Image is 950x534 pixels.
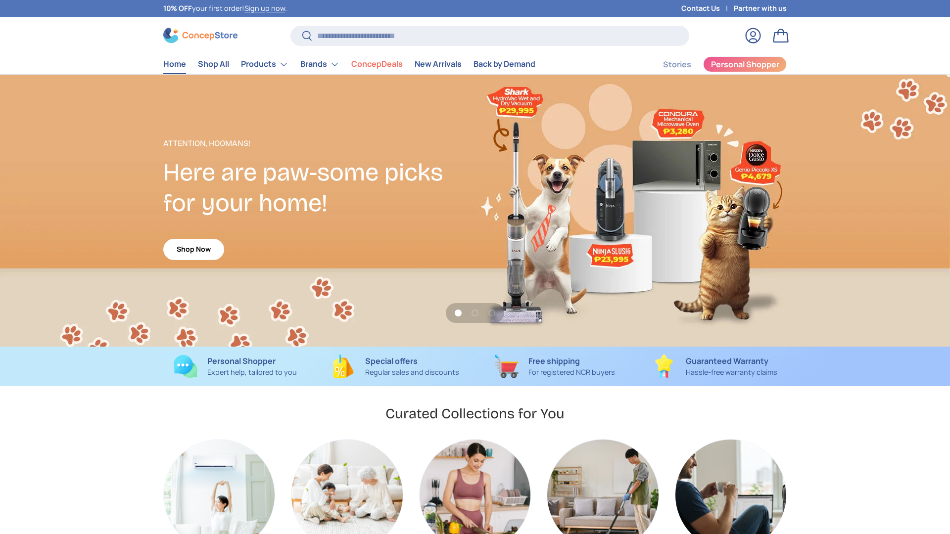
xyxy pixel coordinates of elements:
h2: Here are paw-some picks for your home! [163,157,475,219]
a: Personal Shopper [703,56,787,72]
a: Back by Demand [474,54,535,74]
nav: Secondary [639,54,787,74]
a: Free shipping For registered NCR buyers [483,355,627,378]
a: Products [241,54,288,74]
a: Shop All [198,54,229,74]
a: ConcepDeals [351,54,403,74]
p: For registered NCR buyers [528,367,615,378]
a: Guaranteed Warranty Hassle-free warranty claims [643,355,787,378]
strong: 10% OFF [163,3,192,13]
a: New Arrivals [415,54,462,74]
a: Home [163,54,186,74]
strong: Special offers [365,356,418,366]
strong: Free shipping [528,356,580,366]
summary: Brands [294,54,345,74]
a: Personal Shopper Expert help, tailored to you [163,355,307,378]
nav: Primary [163,54,535,74]
summary: Products [235,54,294,74]
p: Attention, Hoomans! [163,137,475,149]
strong: Personal Shopper [207,356,276,366]
p: Hassle-free warranty claims [686,367,777,378]
a: Sign up now [244,3,285,13]
h2: Curated Collections for You [385,404,565,423]
a: Contact Us [681,3,734,14]
a: Stories [663,55,691,74]
a: Partner with us [734,3,787,14]
p: your first order! . [163,3,287,14]
img: ConcepStore [163,28,237,43]
a: Special offers Regular sales and discounts [323,355,467,378]
p: Expert help, tailored to you [207,367,297,378]
span: Personal Shopper [711,60,779,68]
a: Shop Now [163,239,224,260]
p: Regular sales and discounts [365,367,459,378]
a: Brands [300,54,339,74]
strong: Guaranteed Warranty [686,356,768,366]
